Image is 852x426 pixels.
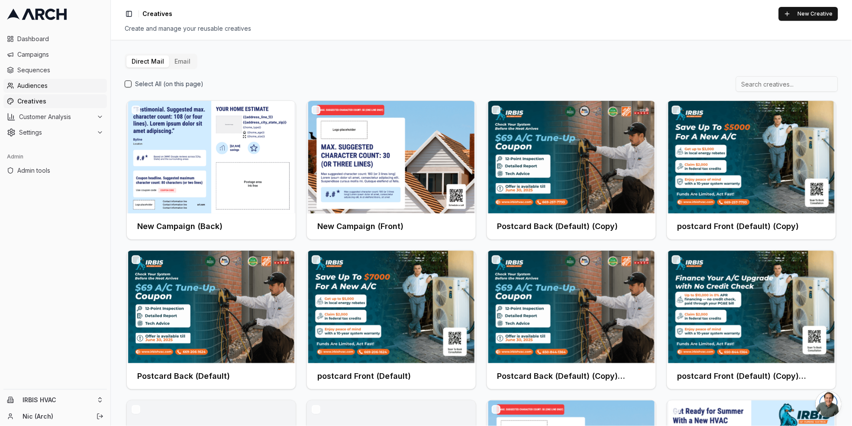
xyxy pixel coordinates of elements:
[487,101,656,213] img: Front creative for Postcard Back (Default) (Copy)
[307,101,476,213] img: Front creative for New Campaign (Front)
[17,97,103,106] span: Creatives
[3,126,107,139] button: Settings
[169,55,196,68] button: Email
[678,370,826,382] h3: postcard Front (Default) (Copy) (Copy)
[23,412,87,421] a: Nic (Arch)
[816,391,842,417] a: Open chat
[135,80,203,88] label: Select All (on this page)
[317,370,411,382] h3: postcard Front (Default)
[17,50,103,59] span: Campaigns
[736,76,838,92] input: Search creatives...
[678,220,799,232] h3: postcard Front (Default) (Copy)
[137,220,223,232] h3: New Campaign (Back)
[127,101,296,213] img: Front creative for New Campaign (Back)
[142,10,172,18] span: Creatives
[23,396,93,404] span: IRBIS HVAC
[497,220,618,232] h3: Postcard Back (Default) (Copy)
[3,32,107,46] a: Dashboard
[137,370,230,382] h3: Postcard Back (Default)
[3,48,107,61] a: Campaigns
[3,110,107,124] button: Customer Analysis
[3,393,107,407] button: IRBIS HVAC
[667,101,836,213] img: Front creative for postcard Front (Default) (Copy)
[17,81,103,90] span: Audiences
[17,35,103,43] span: Dashboard
[17,66,103,74] span: Sequences
[3,63,107,77] a: Sequences
[317,220,403,232] h3: New Campaign (Front)
[19,128,93,137] span: Settings
[127,251,296,363] img: Front creative for Postcard Back (Default)
[94,410,106,423] button: Log out
[497,370,645,382] h3: Postcard Back (Default) (Copy) (Copy)
[667,251,836,363] img: Front creative for postcard Front (Default) (Copy) (Copy)
[142,10,172,18] nav: breadcrumb
[3,150,107,164] div: Admin
[125,24,838,33] div: Create and manage your reusable creatives
[779,7,838,21] button: New Creative
[307,251,476,363] img: Front creative for postcard Front (Default)
[487,251,656,363] img: Front creative for Postcard Back (Default) (Copy) (Copy)
[19,113,93,121] span: Customer Analysis
[3,164,107,177] a: Admin tools
[3,79,107,93] a: Audiences
[17,166,103,175] span: Admin tools
[126,55,169,68] button: Direct Mail
[3,94,107,108] a: Creatives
